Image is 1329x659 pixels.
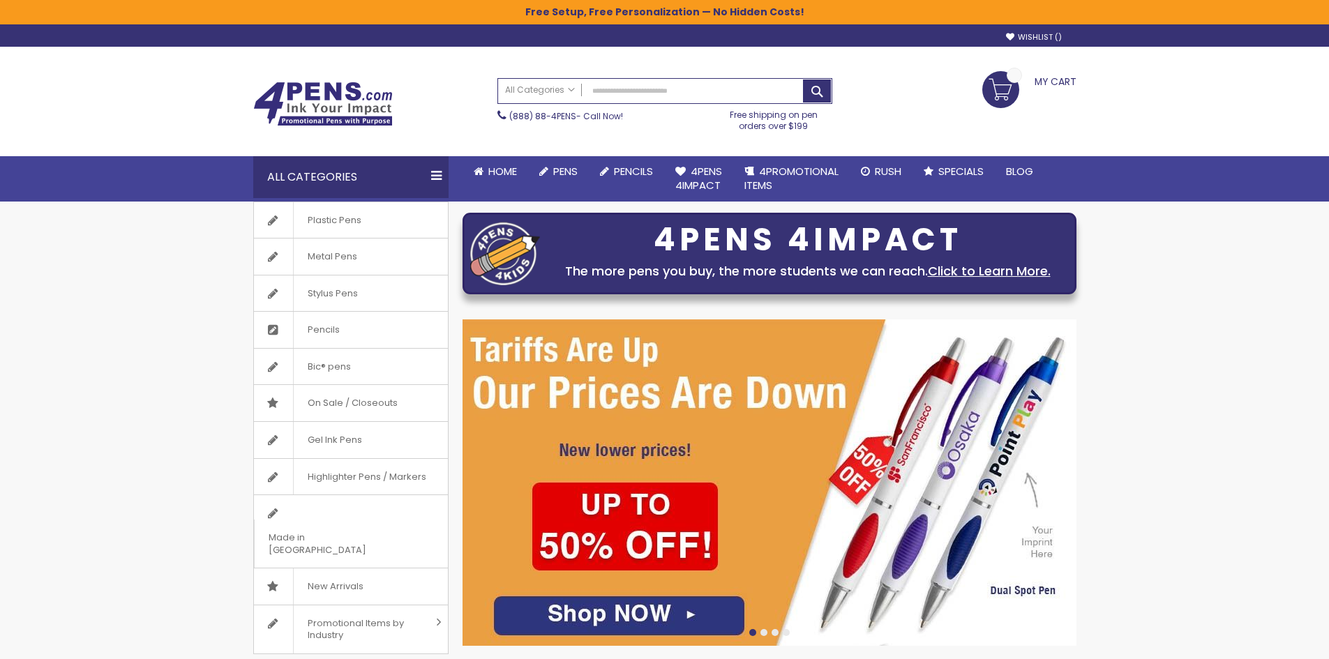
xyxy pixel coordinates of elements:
span: Blog [1006,164,1033,179]
div: All Categories [253,156,449,198]
a: Metal Pens [254,238,448,275]
a: New Arrivals [254,568,448,605]
a: Stylus Pens [254,275,448,312]
img: 4Pens Custom Pens and Promotional Products [253,82,393,126]
a: Highlighter Pens / Markers [254,459,448,495]
a: Gel Ink Pens [254,422,448,458]
span: Promotional Items by Industry [293,605,431,653]
span: Rush [875,164,901,179]
a: 4PROMOTIONALITEMS [733,156,850,202]
a: Promotional Items by Industry [254,605,448,653]
span: Home [488,164,517,179]
a: Made in [GEOGRAPHIC_DATA] [254,495,448,568]
a: Blog [995,156,1044,187]
span: Made in [GEOGRAPHIC_DATA] [254,520,413,568]
a: Home [463,156,528,187]
a: Plastic Pens [254,202,448,238]
a: All Categories [498,79,582,102]
div: 4PENS 4IMPACT [547,225,1069,255]
span: Highlighter Pens / Markers [293,459,440,495]
img: four_pen_logo.png [470,222,540,285]
span: Pens [553,164,578,179]
a: Rush [850,156,913,187]
img: /cheap-promotional-products.html [463,319,1076,646]
a: Pencils [254,312,448,348]
span: All Categories [505,84,575,96]
span: Specials [938,164,984,179]
a: Specials [913,156,995,187]
div: Free shipping on pen orders over $199 [715,104,832,132]
a: Click to Learn More. [928,262,1051,280]
a: Pencils [589,156,664,187]
span: Bic® pens [293,349,365,385]
a: On Sale / Closeouts [254,385,448,421]
a: Bic® pens [254,349,448,385]
a: Wishlist [1006,32,1062,43]
div: The more pens you buy, the more students we can reach. [547,262,1069,281]
span: Plastic Pens [293,202,375,238]
span: Stylus Pens [293,275,372,312]
span: 4PROMOTIONAL ITEMS [744,164,839,192]
span: Pencils [293,312,354,348]
span: Pencils [614,164,653,179]
a: 4Pens4impact [664,156,733,202]
span: New Arrivals [293,568,377,605]
span: - Call Now! [509,110,623,122]
a: Pens [528,156,589,187]
span: 4Pens 4impact [675,164,722,192]
span: On Sale / Closeouts [293,385,412,421]
a: (888) 88-4PENS [509,110,576,122]
span: Gel Ink Pens [293,422,376,458]
span: Metal Pens [293,238,371,275]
